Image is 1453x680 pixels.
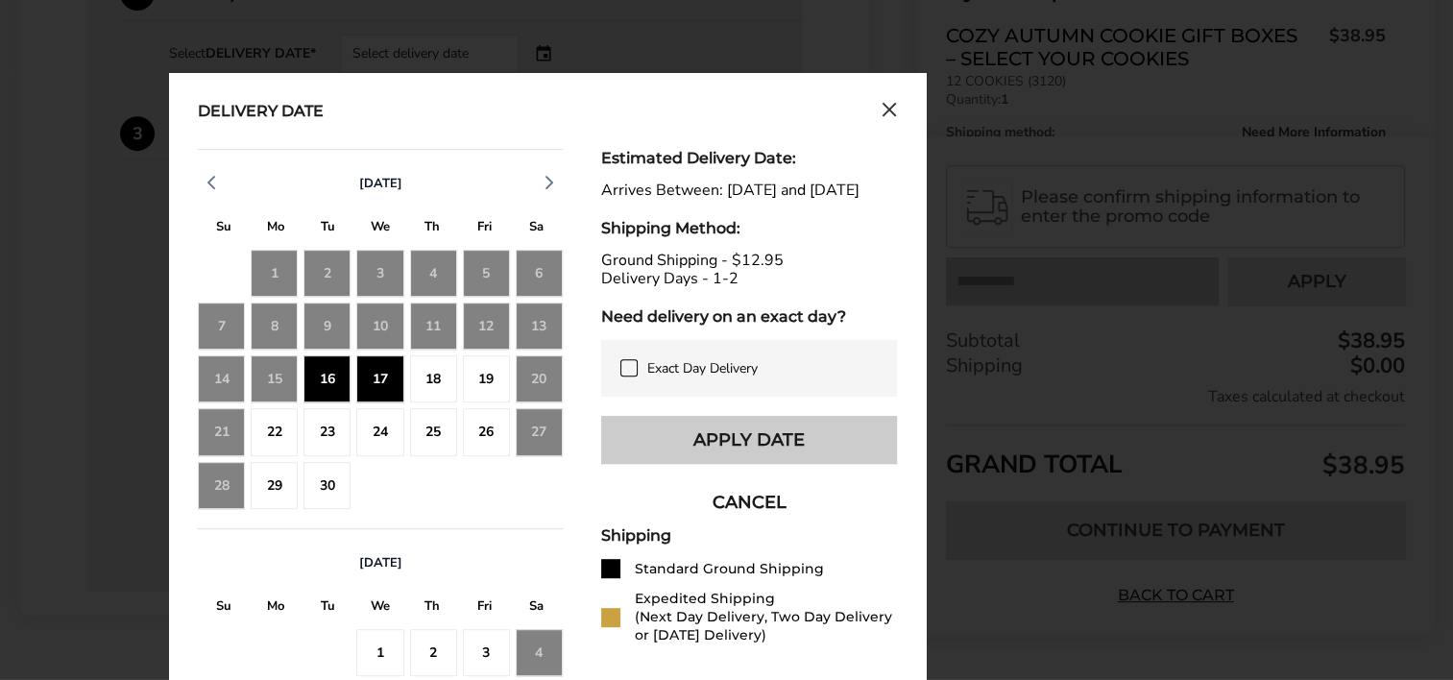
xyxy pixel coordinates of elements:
[354,214,406,244] div: W
[511,214,563,244] div: S
[458,214,510,244] div: F
[351,175,410,192] button: [DATE]
[601,526,897,545] div: Shipping
[359,554,402,571] span: [DATE]
[601,149,897,167] div: Estimated Delivery Date:
[359,175,402,192] span: [DATE]
[198,214,250,244] div: S
[406,594,458,623] div: T
[250,214,302,244] div: M
[303,214,354,244] div: T
[601,182,897,200] div: Arrives Between: [DATE] and [DATE]
[635,590,897,644] div: Expedited Shipping (Next Day Delivery, Two Day Delivery or [DATE] Delivery)
[601,478,897,526] button: CANCEL
[882,102,897,123] button: Close calendar
[647,359,758,377] span: Exact Day Delivery
[198,102,324,123] div: Delivery Date
[511,594,563,623] div: S
[601,307,897,326] div: Need delivery on an exact day?
[601,416,897,464] button: Apply Date
[303,594,354,623] div: T
[406,214,458,244] div: T
[198,594,250,623] div: S
[354,594,406,623] div: W
[601,252,897,288] div: Ground Shipping - $12.95 Delivery Days - 1-2
[250,594,302,623] div: M
[351,554,410,571] button: [DATE]
[458,594,510,623] div: F
[635,560,824,578] div: Standard Ground Shipping
[601,219,897,237] div: Shipping Method:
